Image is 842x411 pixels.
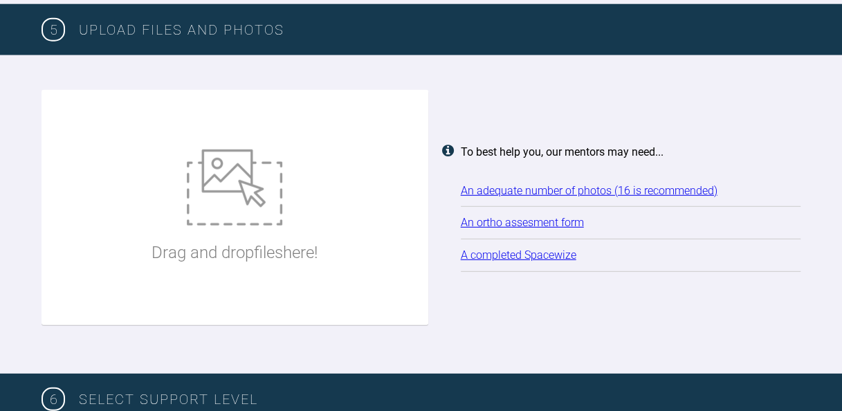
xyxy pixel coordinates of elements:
span: 6 [42,387,65,411]
strong: To best help you, our mentors may need... [461,145,663,158]
a: An ortho assesment form [461,216,584,229]
p: Drag and drop files here! [152,239,318,266]
span: 5 [42,18,65,42]
h3: Upload Files and Photos [79,19,800,41]
h3: SELECT SUPPORT LEVEL [79,388,800,410]
a: A completed Spacewize [461,248,576,262]
a: An adequate number of photos (16 is recommended) [461,184,717,197]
